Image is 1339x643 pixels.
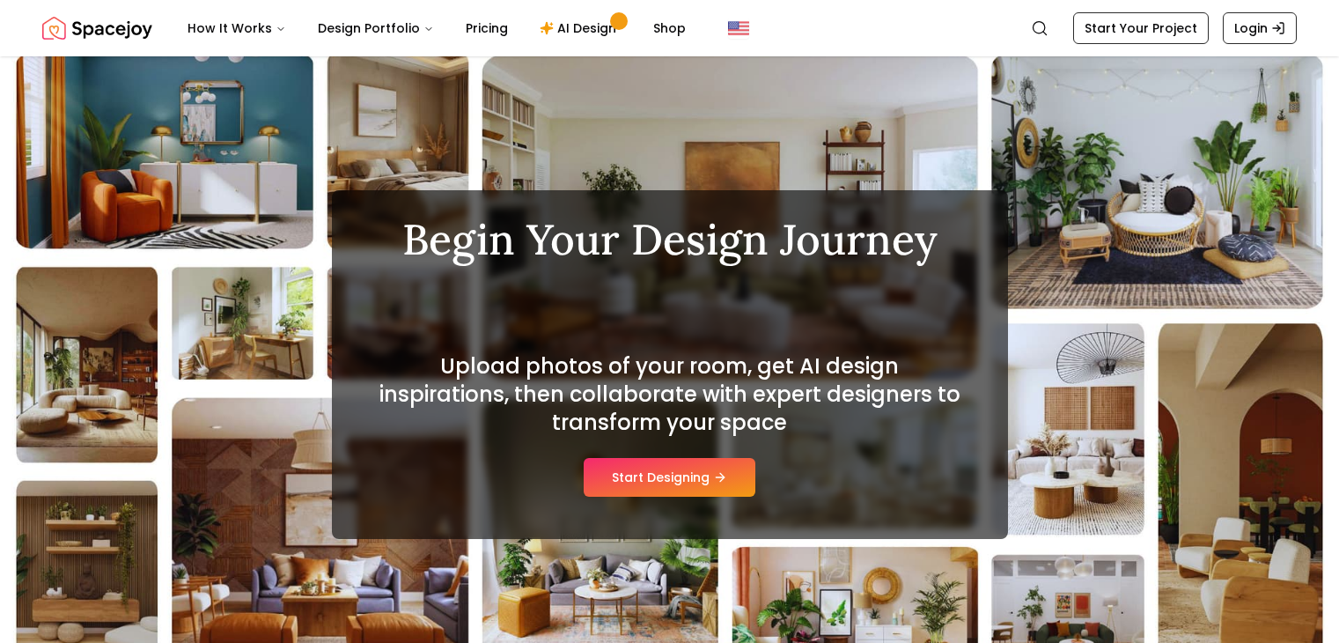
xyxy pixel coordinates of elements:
[374,218,966,261] h1: Begin Your Design Journey
[1223,12,1297,44] a: Login
[1073,12,1209,44] a: Start Your Project
[526,11,636,46] a: AI Design
[374,352,966,437] h2: Upload photos of your room, get AI design inspirations, then collaborate with expert designers to...
[42,11,152,46] img: Spacejoy Logo
[173,11,300,46] button: How It Works
[584,458,755,497] button: Start Designing
[639,11,700,46] a: Shop
[304,11,448,46] button: Design Portfolio
[42,11,152,46] a: Spacejoy
[728,18,749,39] img: United States
[452,11,522,46] a: Pricing
[173,11,700,46] nav: Main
